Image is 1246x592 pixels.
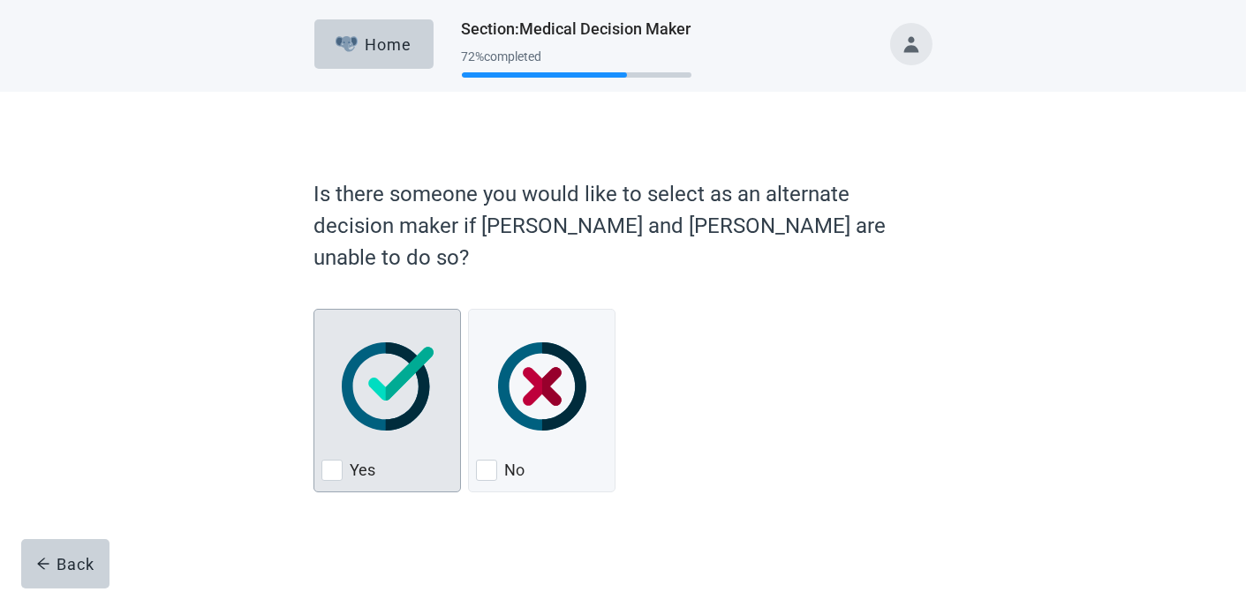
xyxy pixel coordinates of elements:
div: Progress section [462,42,691,86]
span: arrow-left [36,557,50,571]
button: ElephantHome [314,19,434,69]
label: No [504,460,525,481]
div: Back [36,555,95,573]
button: Toggle account menu [890,23,933,65]
div: Yes, checkbox, not checked [313,309,461,492]
div: No, checkbox, not checked [468,309,615,492]
img: Elephant [336,36,358,52]
div: Home [336,35,412,53]
h1: Section : Medical Decision Maker [462,17,691,41]
label: Is there someone you would like to select as an alternate decision maker if [PERSON_NAME] and [PE... [313,178,923,274]
button: arrow-leftBack [21,539,109,588]
label: Yes [350,460,375,481]
div: 72 % completed [462,49,691,64]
